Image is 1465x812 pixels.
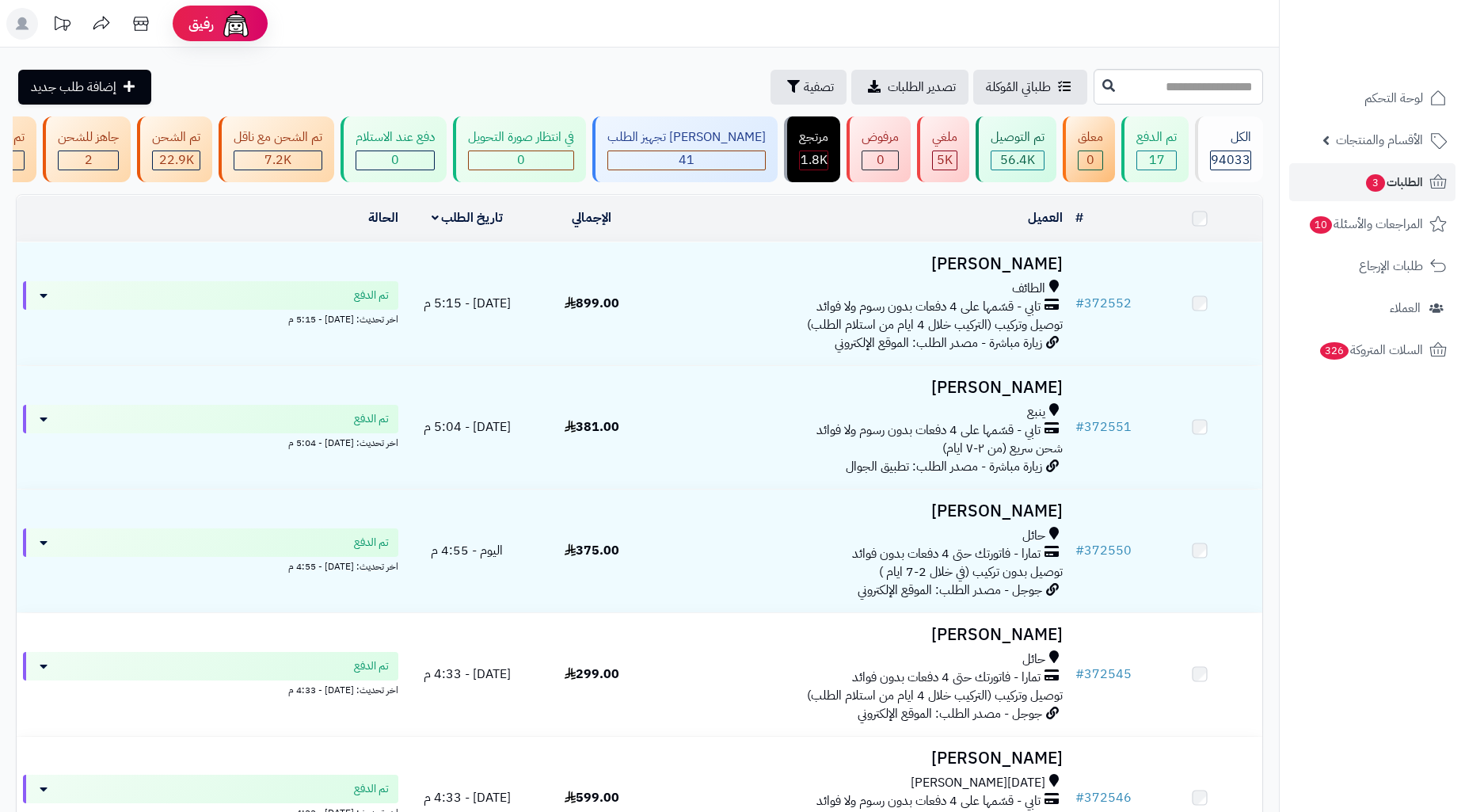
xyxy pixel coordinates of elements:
[23,680,398,697] div: اخر تحديث: [DATE] - 4:33 م
[660,379,1063,397] h3: [PERSON_NAME]
[565,541,619,560] span: 375.00
[660,255,1063,273] h3: [PERSON_NAME]
[1364,171,1423,193] span: الطلبات
[1118,116,1192,182] a: تم الدفع 17
[851,70,968,105] a: تصدير الطلبات
[846,457,1042,476] span: زيارة مباشرة - مصدر الطلب: تطبيق الجوال
[1137,151,1176,170] div: 17
[1028,208,1063,227] a: العميل
[337,116,450,182] a: دفع عند الاستلام 0
[800,151,828,170] div: 1804
[1075,417,1084,436] span: #
[424,665,511,684] span: [DATE] - 4:33 م
[608,151,765,170] div: 41
[991,151,1044,170] div: 56428
[1075,294,1132,313] a: #372552
[23,310,398,326] div: اخر تحديث: [DATE] - 5:15 م
[1022,527,1045,545] span: حائل
[40,116,134,182] a: جاهز للشحن 2
[911,774,1045,792] span: [DATE][PERSON_NAME]
[679,151,694,170] span: 41
[1336,129,1423,151] span: الأقسام والمنتجات
[771,70,847,105] button: تصفية
[991,128,1045,147] div: تم التوصيل
[799,128,828,147] div: مرتجع
[862,128,899,147] div: مرفوض
[1136,128,1177,147] div: تم الدفع
[914,116,972,182] a: ملغي 5K
[356,128,435,147] div: دفع عند الاستلام
[1075,294,1084,313] span: #
[1075,665,1084,684] span: #
[1318,339,1423,361] span: السلات المتروكة
[23,557,398,574] div: اخر تحديث: [DATE] - 4:55 م
[134,116,215,182] a: تم الشحن 22.9K
[1075,541,1132,560] a: #372550
[858,704,1042,723] span: جوجل - مصدر الطلب: الموقع الإلكتروني
[1075,665,1132,684] a: #372545
[1012,280,1045,298] span: الطائف
[1310,216,1332,234] span: 10
[1320,342,1349,360] span: 326
[816,792,1041,810] span: تابي - قسّمها على 4 دفعات بدون رسوم ولا فوائد
[152,128,200,147] div: تم الشحن
[153,151,200,170] div: 22880
[852,545,1041,563] span: تمارا - فاتورتك حتى 4 دفعات بدون فوائد
[354,658,389,674] span: تم الدفع
[468,128,574,147] div: في انتظار صورة التحويل
[1289,205,1455,243] a: المراجعات والأسئلة10
[354,288,389,303] span: تم الدفع
[1075,541,1084,560] span: #
[937,151,953,170] span: 5K
[565,294,619,313] span: 899.00
[432,208,504,227] a: تاريخ الطلب
[424,417,511,436] span: [DATE] - 5:04 م
[1060,116,1118,182] a: معلق 0
[877,151,885,170] span: 0
[660,502,1063,520] h3: [PERSON_NAME]
[1390,297,1421,319] span: العملاء
[1289,247,1455,285] a: طلبات الإرجاع
[843,116,914,182] a: مرفوض 0
[801,151,828,170] span: 1.8K
[933,151,957,170] div: 4954
[660,749,1063,768] h3: [PERSON_NAME]
[862,151,898,170] div: 0
[1289,289,1455,327] a: العملاء
[1078,128,1103,147] div: معلق
[1086,151,1094,170] span: 0
[215,116,337,182] a: تم الشحن مع ناقل 7.2K
[23,433,398,450] div: اخر تحديث: [DATE] - 5:04 م
[188,14,214,33] span: رفيق
[517,151,525,170] span: 0
[607,128,766,147] div: [PERSON_NAME] تجهيز الطلب
[1027,403,1045,421] span: ينبع
[572,208,611,227] a: الإجمالي
[1149,151,1165,170] span: 17
[888,78,956,97] span: تصدير الطلبات
[1359,255,1423,277] span: طلبات الإرجاع
[234,128,322,147] div: تم الشحن مع ناقل
[1075,417,1132,436] a: #372551
[972,116,1060,182] a: تم التوصيل 56.4K
[1289,79,1455,117] a: لوحة التحكم
[424,294,511,313] span: [DATE] - 5:15 م
[1075,788,1132,807] a: #372546
[858,581,1042,600] span: جوجل - مصدر الطلب: الموقع الإلكتروني
[354,781,389,797] span: تم الدفع
[1289,163,1455,201] a: الطلبات3
[852,669,1041,687] span: تمارا - فاتورتك حتى 4 دفعات بدون فوائد
[807,686,1063,705] span: توصيل وتركيب (التركيب خلال 4 ايام من استلام الطلب)
[1022,650,1045,669] span: حائل
[816,421,1041,440] span: تابي - قسّمها على 4 دفعات بدون رسوم ولا فوائد
[781,116,843,182] a: مرتجع 1.8K
[986,78,1051,97] span: طلباتي المُوكلة
[159,151,194,170] span: 22.9K
[18,70,151,105] a: إضافة طلب جديد
[469,151,573,170] div: 0
[1075,208,1083,227] a: #
[1289,331,1455,369] a: السلات المتروكة326
[220,8,252,40] img: ai-face.png
[565,417,619,436] span: 381.00
[431,541,503,560] span: اليوم - 4:55 م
